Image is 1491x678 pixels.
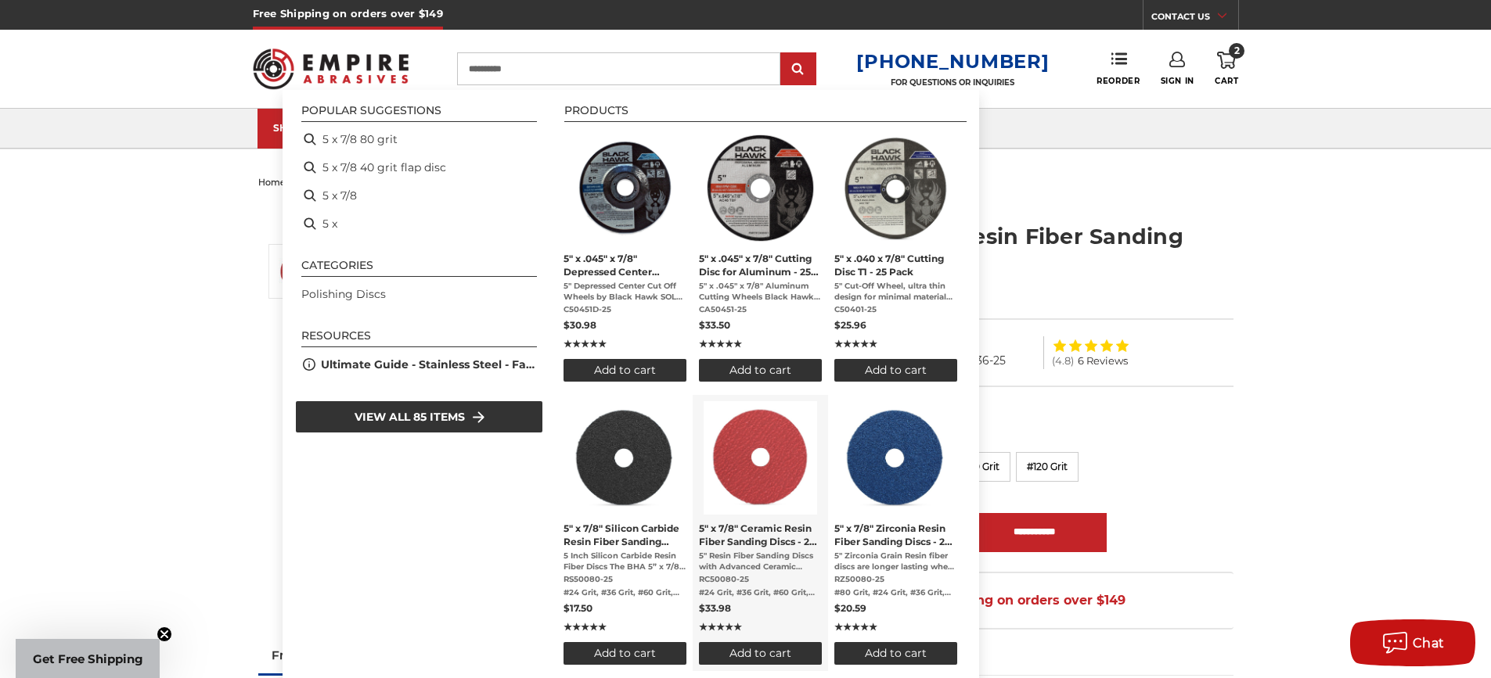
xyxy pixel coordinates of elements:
[564,281,686,303] span: 5" Depressed Center Cut Off Wheels by Black Hawk SOLD IN PACKS OF 25 5” x .045” x 7/8” Depressed ...
[321,357,537,373] a: Ultimate Guide - Stainless Steel - Fabrication, Grinding, and Finishing with Abrasives
[856,50,1049,73] a: [PHONE_NUMBER]
[564,131,686,382] a: 5" x .045" x 7/8" Depressed Center Cutting Disc - 25 Pack
[693,395,828,671] li: 5" x 7/8" Ceramic Resin Fiber Sanding Discs - 25 Pack
[834,602,866,614] span: $20.59
[564,319,596,331] span: $30.98
[699,401,822,665] a: 5" x 7/8" Ceramic Resin Fiber Sanding Discs - 25 Pack
[258,177,286,188] a: home
[557,395,693,671] li: 5" x 7/8" Silicon Carbide Resin Fiber Sanding Discs - 25 Pack
[564,587,686,598] span: #24 Grit, #36 Grit, #60 Grit, #80 Grit, #120 Grit
[564,522,686,548] span: 5" x 7/8" Silicon Carbide Resin Fiber Sanding Discs - 25 Pack
[699,359,822,382] button: Add to cart
[834,304,957,315] span: C50401-25
[564,105,967,122] li: Products
[699,602,731,614] span: $33.98
[757,429,1233,444] label: Choose Your Grit:
[699,587,822,598] span: #24 Grit, #36 Grit, #60 Grit, #80 Grit, #120 Grit
[301,286,386,303] a: Polishing Discs
[279,252,318,291] img: 7 inch ceramic resin fiber disc
[699,319,730,331] span: $33.50
[834,319,866,331] span: $25.96
[699,522,822,548] span: 5" x 7/8" Ceramic Resin Fiber Sanding Discs - 25 Pack
[834,522,957,548] span: 5" x 7/8" Zirconia Resin Fiber Sanding Discs - 25 Pack
[699,620,742,634] span: ★★★★★
[157,626,172,642] button: Close teaser
[1215,52,1238,86] a: 2 Cart
[564,304,686,315] span: C50451D-25
[834,642,957,665] button: Add to cart
[301,330,537,347] li: Resources
[704,131,817,245] img: 5 inch cutting disc for aluminum
[757,221,1233,282] h1: 7" x 7/8" Ceramic Resin Fiber Sanding Discs - 25 Pack
[33,651,143,666] span: Get Free Shipping
[834,252,957,278] span: 5" x .040 x 7/8" Cutting Disc T1 - 25 Pack
[273,122,398,134] div: SHOP CATEGORIES
[1413,636,1445,651] span: Chat
[834,131,957,382] a: 5" x .040 x 7/8" Cutting Disc T1 - 25 Pack
[1097,76,1140,86] span: Reorder
[1229,43,1244,59] span: 2
[564,337,607,351] span: ★★★★★
[1215,76,1238,86] span: Cart
[834,574,957,585] span: RZ50080-25
[1078,356,1128,366] span: 6 Reviews
[16,639,160,678] div: Get Free ShippingClose teaser
[828,125,963,388] li: 5" x .040 x 7/8" Cutting Disc T1 - 25 Pack
[699,304,822,315] span: CA50451-25
[834,401,957,665] a: 5" x 7/8" Zirconia Resin Fiber Sanding Discs - 25 Pack
[568,401,682,515] img: 5 Inch Silicon Carbide Resin Fiber Disc
[295,400,543,433] li: View all 85 items
[564,401,686,665] a: 5" x 7/8" Silicon Carbide Resin Fiber Sanding Discs - 25 Pack
[564,642,686,665] button: Add to cart
[834,359,957,382] button: Add to cart
[1350,619,1475,666] button: Chat
[557,125,693,388] li: 5" x .045" x 7/8" Depressed Center Cutting Disc - 25 Pack
[699,281,822,303] span: 5" x .045" x 7/8" Aluminum Cutting Wheels Black Hawk Abrasives 5" x .045" x 7/8" Cutting Disc for...
[1097,52,1140,85] a: Reorder
[295,153,543,181] li: 5 x 7/8 40 grit flap disc
[839,401,953,515] img: 5 inch zirc resin fiber disc
[301,105,537,122] li: Popular suggestions
[828,395,963,671] li: 5" x 7/8" Zirconia Resin Fiber Sanding Discs - 25 Pack
[295,125,543,153] li: 5 x 7/8 80 grit
[295,210,543,238] li: 5 x
[564,359,686,382] button: Add to cart
[699,252,822,278] span: 5" x .045" x 7/8" Cutting Disc for Aluminum - 25 Pack
[693,125,828,388] li: 5" x .045" x 7/8" Cutting Disc for Aluminum - 25 Pack
[864,585,1125,616] span: Free Shipping on orders over $149
[699,642,822,665] button: Add to cart
[564,252,686,278] span: 5" x .045" x 7/8" Depressed Center Cutting Disc - 25 Pack
[699,131,822,382] a: 5" x .045" x 7/8" Cutting Disc for Aluminum - 25 Pack
[253,38,409,99] img: Empire Abrasives
[568,131,682,245] img: 5" x 3/64" x 7/8" Depressed Center Type 27 Cut Off Wheel
[564,574,686,585] span: RS50080-25
[856,77,1049,88] p: FOR QUESTIONS OR INQUIRIES
[301,260,537,277] li: Categories
[564,602,592,614] span: $17.50
[834,281,957,303] span: 5" Cut-Off Wheel, ultra thin design for minimal material loss while cutting. SOLD IN PACKS OF 25 ...
[699,574,822,585] span: RC50080-25
[295,181,543,210] li: 5 x 7/8
[704,401,817,515] img: 5" x 7/8" Ceramic Resin Fibre Disc
[834,587,957,598] span: #80 Grit, #24 Grit, #36 Grit, #60 Grit, #120 Grit
[783,54,814,85] input: Submit
[699,337,742,351] span: ★★★★★
[258,638,455,673] a: Frequently Bought Together
[1161,76,1194,86] span: Sign In
[1052,356,1074,366] span: (4.8)
[1151,8,1238,30] a: CONTACT US
[834,337,877,351] span: ★★★★★
[564,551,686,572] span: 5 Inch Silicon Carbide Resin Fiber Discs The BHA 5” x 7/8” Silicon Carbide Resin Fiber Discs are ...
[834,551,957,572] span: 5" Zirconia Grain Resin fiber discs are longer lasting when it comes to grinding, sanding and pol...
[839,131,953,245] img: Close-up of Black Hawk 5-inch thin cut-off disc for precision metalwork
[355,408,465,425] span: View all 85 items
[295,280,543,308] li: Polishing Discs
[564,620,607,634] span: ★★★★★
[699,551,822,572] span: 5" Resin Fiber Sanding Discs with Advanced Ceramic Grain. Select from 24, 36, 60, 80, or 120 Grit...
[295,350,543,378] li: Ultimate Guide - Stainless Steel - Fabrication, Grinding, and Finishing with Abrasives
[834,620,877,634] span: ★★★★★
